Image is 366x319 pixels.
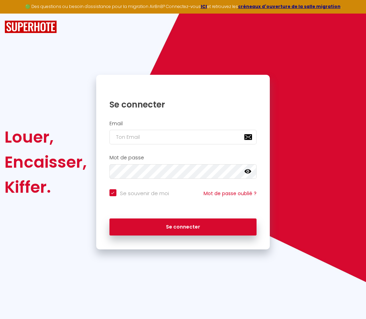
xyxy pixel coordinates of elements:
div: Kiffer. [5,175,87,200]
input: Ton Email [109,130,257,144]
a: créneaux d'ouverture de la salle migration [238,3,341,9]
img: SuperHote logo [5,21,57,33]
a: ICI [201,3,207,9]
h2: Mot de passe [109,155,257,161]
a: Mot de passe oublié ? [204,190,257,197]
h1: Se connecter [109,99,257,110]
div: Encaisser, [5,150,87,175]
h2: Email [109,121,257,127]
button: Se connecter [109,218,257,236]
div: Louer, [5,125,87,150]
